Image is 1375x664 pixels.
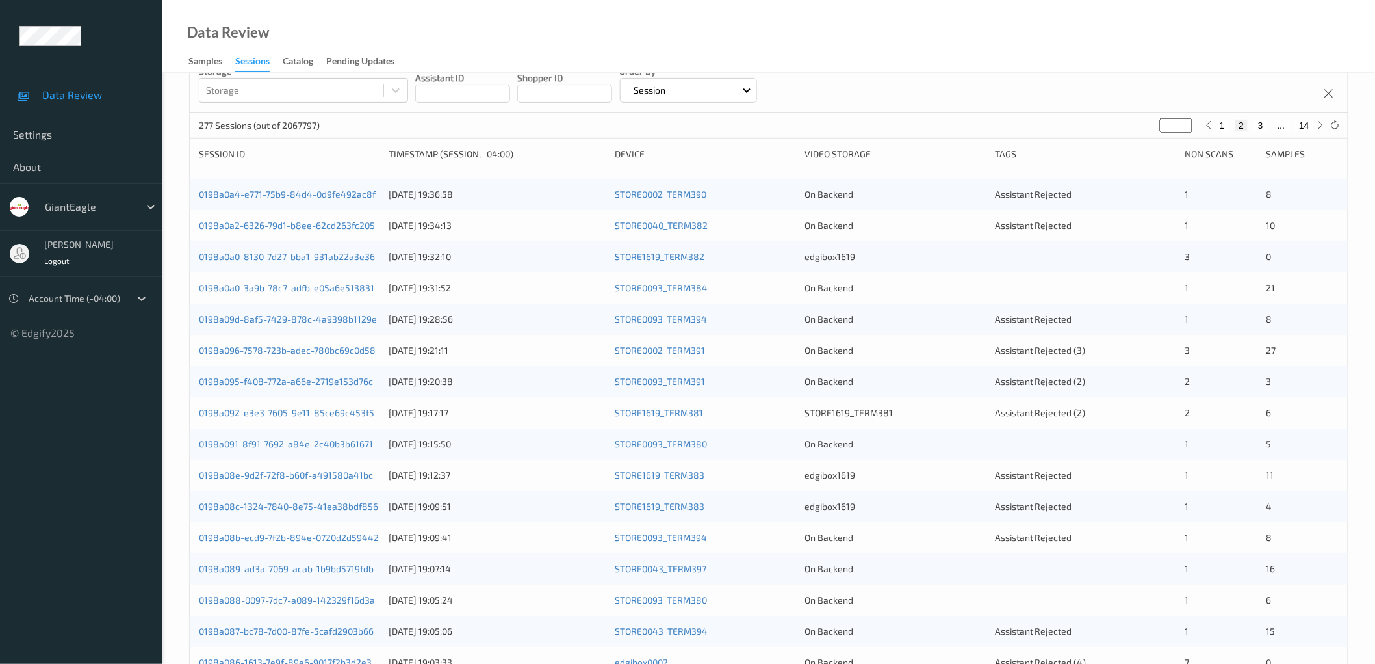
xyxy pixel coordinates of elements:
span: 3 [1185,251,1190,262]
span: 10 [1266,220,1276,231]
div: Catalog [283,55,313,71]
a: STORE0093_TERM380 [615,438,707,449]
span: Assistant Rejected [995,313,1072,325]
div: [DATE] 19:31:52 [389,282,606,295]
span: 8 [1266,189,1272,200]
a: 0198a08c-1324-7840-8e75-41ea38bdf856 [199,501,378,512]
a: STORE0093_TERM384 [615,282,708,293]
a: Sessions [235,53,283,72]
div: [DATE] 19:12:37 [389,469,606,482]
div: On Backend [805,563,986,576]
a: STORE0002_TERM390 [615,189,706,200]
span: 1 [1185,626,1189,637]
a: 0198a095-f408-772a-a66e-2719e153d76c [199,376,373,387]
span: 2 [1185,407,1190,418]
div: On Backend [805,625,986,638]
span: Assistant Rejected [995,470,1072,481]
div: [DATE] 19:09:51 [389,500,606,513]
a: STORE1619_TERM381 [615,407,703,418]
span: 4 [1266,501,1272,512]
a: 0198a087-bc78-7d00-87fe-5cafd2903b66 [199,626,374,637]
a: 0198a08b-ecd9-7f2b-894e-0720d2d59442 [199,532,379,543]
div: [DATE] 19:34:13 [389,219,606,232]
a: STORE0093_TERM380 [615,594,707,605]
div: On Backend [805,438,986,451]
a: Samples [188,53,235,71]
span: 6 [1266,594,1272,605]
span: 1 [1185,470,1189,481]
span: 1 [1185,563,1189,574]
span: Assistant Rejected [995,189,1072,200]
span: 0 [1266,251,1272,262]
a: STORE1619_TERM383 [615,501,704,512]
span: 27 [1266,345,1276,356]
a: 0198a0a4-e771-75b9-84d4-0d9fe492ac8f [199,189,376,200]
div: edgibox1619 [805,469,986,482]
div: [DATE] 19:17:17 [389,406,606,419]
span: 1 [1185,501,1189,512]
a: STORE1619_TERM382 [615,251,704,262]
div: Non Scans [1185,148,1257,161]
div: Timestamp (Session, -04:00) [389,148,606,161]
p: Shopper ID [517,72,612,85]
span: 6 [1266,407,1272,418]
div: On Backend [805,594,986,607]
span: Assistant Rejected [995,220,1072,231]
span: Assistant Rejected [995,532,1072,543]
a: STORE0040_TERM382 [615,220,708,231]
span: 2 [1185,376,1190,387]
div: [DATE] 19:36:58 [389,188,606,201]
a: 0198a0a0-3a9b-78c7-adfb-e05a6e513831 [199,282,374,293]
div: On Backend [805,313,986,326]
div: On Backend [805,375,986,388]
span: Assistant Rejected [995,626,1072,637]
a: STORE0093_TERM394 [615,313,707,325]
span: 16 [1266,563,1276,574]
div: Sessions [235,55,270,72]
span: Assistant Rejected (2) [995,376,1086,387]
span: Assistant Rejected [995,501,1072,512]
div: Tags [995,148,1176,161]
div: STORE1619_TERM381 [805,406,986,419]
span: 8 [1266,313,1272,325]
p: Session [630,84,671,97]
a: 0198a08e-9d2f-72f8-b60f-a491580a41bc [199,470,373,481]
a: 0198a0a0-8130-7d27-bba1-931ab22a3e36 [199,251,375,262]
a: STORE0093_TERM394 [615,532,707,543]
a: Catalog [283,53,326,71]
button: 3 [1254,120,1267,131]
div: [DATE] 19:05:06 [389,625,606,638]
div: [DATE] 19:20:38 [389,375,606,388]
a: 0198a089-ad3a-7069-acab-1b9bd5719fdb [199,563,374,574]
a: 0198a092-e3e3-7605-9e11-85ce69c453f5 [199,407,374,418]
span: 1 [1185,220,1189,231]
a: 0198a09d-8af5-7429-878c-4a9398b1129e [199,313,377,325]
div: On Backend [805,531,986,544]
a: 0198a091-8f91-7692-a84e-2c40b3b61671 [199,438,373,449]
span: 8 [1266,532,1272,543]
div: edgibox1619 [805,250,986,263]
span: 1 [1185,189,1189,200]
div: On Backend [805,188,986,201]
div: On Backend [805,219,986,232]
a: STORE1619_TERM383 [615,470,704,481]
span: 1 [1185,282,1189,293]
a: 0198a0a2-6326-79d1-b8ee-62cd263fc205 [199,220,375,231]
div: Device [615,148,795,161]
div: Session ID [199,148,379,161]
div: [DATE] 19:09:41 [389,531,606,544]
div: [DATE] 19:32:10 [389,250,606,263]
span: 1 [1185,532,1189,543]
span: 5 [1266,438,1272,449]
div: [DATE] 19:15:50 [389,438,606,451]
span: 3 [1266,376,1272,387]
a: 0198a088-0097-7dc7-a089-142329f16d3a [199,594,375,605]
button: 14 [1295,120,1313,131]
p: 277 Sessions (out of 2067797) [199,119,320,132]
a: Pending Updates [326,53,407,71]
div: Data Review [187,26,269,39]
div: [DATE] 19:28:56 [389,313,606,326]
div: [DATE] 19:05:24 [389,594,606,607]
button: 1 [1216,120,1229,131]
span: 3 [1185,345,1190,356]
